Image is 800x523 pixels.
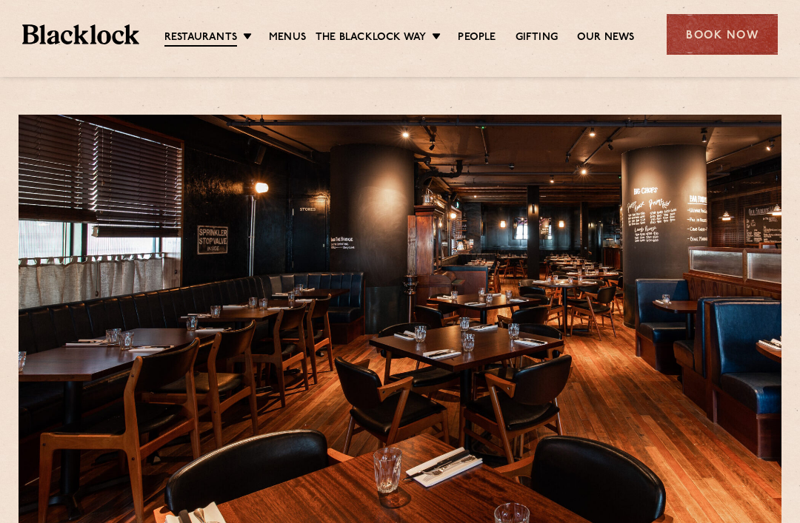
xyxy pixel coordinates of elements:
a: Menus [269,30,306,45]
a: Gifting [516,30,558,45]
div: Book Now [667,14,778,55]
a: People [458,30,496,45]
img: BL_Textured_Logo-footer-cropped.svg [22,24,139,44]
a: Restaurants [164,30,237,47]
a: The Blacklock Way [316,30,426,45]
a: Our News [577,30,635,45]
